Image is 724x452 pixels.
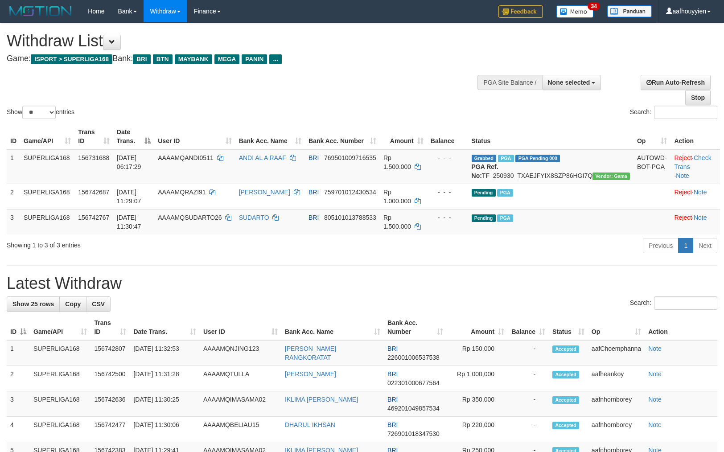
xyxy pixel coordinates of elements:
th: Amount: activate to sort column ascending [447,315,508,340]
span: ISPORT > SUPERLIGA168 [31,54,112,64]
a: Reject [674,214,692,221]
th: ID: activate to sort column descending [7,315,30,340]
div: PGA Site Balance / [477,75,542,90]
span: BRI [309,154,319,161]
a: CSV [86,296,111,312]
a: [PERSON_NAME] [285,370,336,378]
td: 4 [7,417,30,442]
th: Status: activate to sort column ascending [549,315,588,340]
span: ... [269,54,281,64]
td: [DATE] 11:30:06 [130,417,200,442]
th: Trans ID: activate to sort column ascending [74,124,113,149]
span: Copy 022301000677564 to clipboard [387,379,440,386]
td: - [508,391,549,417]
a: Note [676,172,689,179]
button: None selected [542,75,601,90]
span: Copy 759701012430534 to clipboard [324,189,376,196]
td: Rp 1,000,000 [447,366,508,391]
span: Rp 1.000.000 [383,189,411,205]
span: Show 25 rows [12,300,54,308]
a: Note [694,214,707,221]
h1: Latest Withdraw [7,275,717,292]
th: Op: activate to sort column ascending [633,124,671,149]
td: 156742477 [90,417,130,442]
span: Copy 726901018347530 to clipboard [387,430,440,437]
th: Game/API: activate to sort column ascending [20,124,74,149]
h4: Game: Bank: [7,54,474,63]
a: Note [694,189,707,196]
td: - [508,340,549,366]
div: - - - [431,188,465,197]
span: Grabbed [472,155,497,162]
span: AAAAMQANDI0511 [158,154,214,161]
a: Next [693,238,717,253]
td: SUPERLIGA168 [30,366,90,391]
input: Search: [654,296,717,310]
td: aafnhornborey [588,391,645,417]
a: SUDARTO [239,214,269,221]
th: Game/API: activate to sort column ascending [30,315,90,340]
td: aafChoemphanna [588,340,645,366]
td: AAAAMQTULLA [200,366,281,391]
span: 156731688 [78,154,109,161]
th: Amount: activate to sort column ascending [380,124,427,149]
td: 1 [7,340,30,366]
span: 156742687 [78,189,109,196]
span: Accepted [552,371,579,378]
img: panduan.png [607,5,652,17]
a: Note [648,370,662,378]
th: Bank Acc. Number: activate to sort column ascending [384,315,447,340]
a: Show 25 rows [7,296,60,312]
span: Rp 1.500.000 [383,154,411,170]
th: Op: activate to sort column ascending [588,315,645,340]
b: PGA Ref. No: [472,163,498,179]
span: Pending [472,189,496,197]
span: Copy 769501009716535 to clipboard [324,154,376,161]
td: - [508,366,549,391]
h1: Withdraw List [7,32,474,50]
input: Search: [654,106,717,119]
span: BRI [133,54,150,64]
td: 156742636 [90,391,130,417]
td: [DATE] 11:31:28 [130,366,200,391]
td: 3 [7,391,30,417]
span: AAAAMQRAZI91 [158,189,206,196]
a: Copy [59,296,86,312]
td: AAAAMQBELIAU15 [200,417,281,442]
th: Balance: activate to sort column ascending [508,315,549,340]
td: Rp 220,000 [447,417,508,442]
a: IKLIMA [PERSON_NAME] [285,396,358,403]
span: Pending [472,214,496,222]
a: ANDI AL A RAAF [239,154,286,161]
span: BTN [153,54,173,64]
span: PGA Pending [515,155,560,162]
td: [DATE] 11:32:53 [130,340,200,366]
span: CSV [92,300,105,308]
span: PANIN [242,54,267,64]
span: [DATE] 11:30:47 [117,214,141,230]
span: Copy [65,300,81,308]
th: Bank Acc. Name: activate to sort column ascending [235,124,305,149]
span: Accepted [552,396,579,404]
span: BRI [309,214,319,221]
th: User ID: activate to sort column ascending [154,124,235,149]
span: BRI [387,345,398,352]
label: Search: [630,106,717,119]
label: Search: [630,296,717,310]
div: - - - [431,153,465,162]
span: Vendor URL: https://trx31.1velocity.biz [592,173,630,180]
td: [DATE] 11:30:25 [130,391,200,417]
td: SUPERLIGA168 [30,417,90,442]
a: Note [648,421,662,428]
a: Check Trans [674,154,711,170]
td: · · [671,149,720,184]
a: [PERSON_NAME] RANGKORATAT [285,345,336,361]
td: AAAAMQNJING123 [200,340,281,366]
a: Note [648,396,662,403]
td: 156742807 [90,340,130,366]
td: · [671,184,720,209]
th: User ID: activate to sort column ascending [200,315,281,340]
span: BRI [309,189,319,196]
select: Showentries [22,106,56,119]
td: TF_250930_TXAEJFYIX8SZP86HGI7Q [468,149,633,184]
